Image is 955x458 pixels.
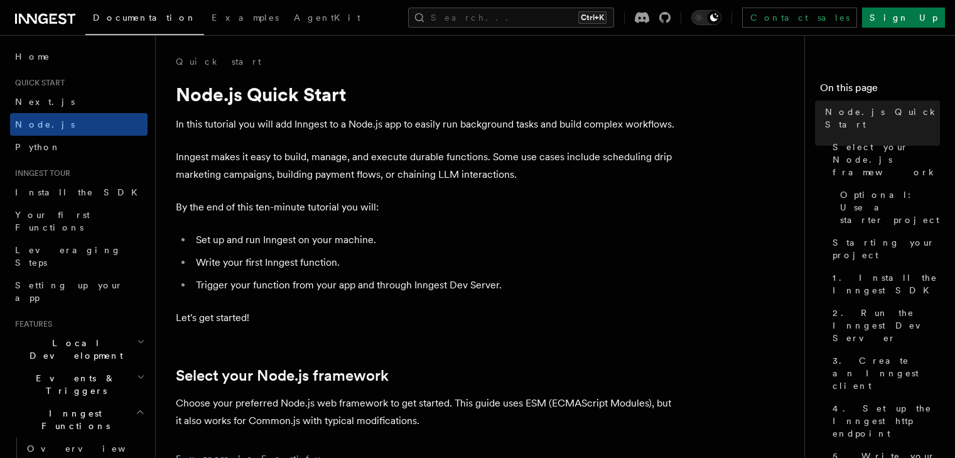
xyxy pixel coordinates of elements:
kbd: Ctrl+K [578,11,607,24]
span: Local Development [10,337,137,362]
span: AgentKit [294,13,360,23]
button: Local Development [10,332,148,367]
button: Search...Ctrl+K [408,8,614,28]
h4: On this page [820,80,940,101]
p: Choose your preferred Node.js web framework to get started. This guide uses ESM (ECMAScript Modul... [176,395,678,430]
button: Events & Triggers [10,367,148,402]
a: 3. Create an Inngest client [828,349,940,397]
a: Next.js [10,90,148,113]
span: Inngest tour [10,168,70,178]
span: Examples [212,13,279,23]
a: 4. Set up the Inngest http endpoint [828,397,940,445]
a: Optional: Use a starter project [835,183,940,231]
a: Contact sales [742,8,857,28]
a: Select your Node.js framework [828,136,940,183]
span: Node.js Quick Start [825,106,940,131]
span: Optional: Use a starter project [840,188,940,226]
span: 3. Create an Inngest client [833,354,940,392]
p: Let's get started! [176,309,678,327]
span: Install the SDK [15,187,145,197]
span: Leveraging Steps [15,245,121,268]
a: Install the SDK [10,181,148,204]
h1: Node.js Quick Start [176,83,678,106]
a: Sign Up [862,8,945,28]
a: Leveraging Steps [10,239,148,274]
a: Documentation [85,4,204,35]
li: Set up and run Inngest on your machine. [192,231,678,249]
a: Node.js Quick Start [820,101,940,136]
span: Features [10,319,52,329]
a: Examples [204,4,286,34]
a: Your first Functions [10,204,148,239]
span: Your first Functions [15,210,90,232]
a: 2. Run the Inngest Dev Server [828,302,940,349]
li: Write your first Inngest function. [192,254,678,271]
span: Events & Triggers [10,372,137,397]
span: Node.js [15,119,75,129]
a: Python [10,136,148,158]
span: Select your Node.js framework [833,141,940,178]
button: Toggle dark mode [691,10,721,25]
span: Next.js [15,97,75,107]
span: Inngest Functions [10,407,136,432]
li: Trigger your function from your app and through Inngest Dev Server. [192,276,678,294]
p: In this tutorial you will add Inngest to a Node.js app to easily run background tasks and build c... [176,116,678,133]
span: Starting your project [833,236,940,261]
a: Home [10,45,148,68]
span: 1. Install the Inngest SDK [833,271,940,297]
a: 1. Install the Inngest SDK [828,266,940,302]
a: Node.js [10,113,148,136]
button: Inngest Functions [10,402,148,437]
a: Select your Node.js framework [176,367,389,384]
span: Setting up your app [15,280,123,303]
a: AgentKit [286,4,368,34]
span: Quick start [10,78,65,88]
a: Starting your project [828,231,940,266]
span: Documentation [93,13,197,23]
span: Home [15,50,50,63]
p: By the end of this ten-minute tutorial you will: [176,199,678,216]
span: 2. Run the Inngest Dev Server [833,307,940,344]
span: 4. Set up the Inngest http endpoint [833,402,940,440]
p: Inngest makes it easy to build, manage, and execute durable functions. Some use cases include sch... [176,148,678,183]
a: Setting up your app [10,274,148,309]
span: Overview [27,444,156,454]
span: Python [15,142,61,152]
a: Quick start [176,55,261,68]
